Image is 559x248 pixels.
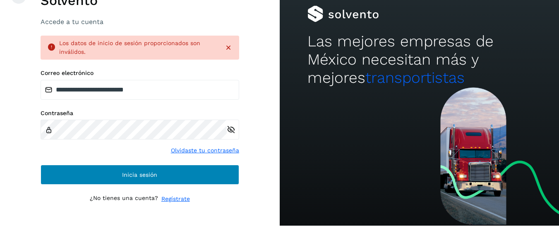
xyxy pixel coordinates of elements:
label: Contraseña [41,110,239,117]
a: Olvidaste tu contraseña [171,146,239,155]
span: Inicia sesión [122,172,157,178]
div: Los datos de inicio de sesión proporcionados son inválidos. [59,39,218,56]
label: Correo electrónico [41,70,239,77]
h3: Accede a tu cuenta [41,18,239,26]
p: ¿No tienes una cuenta? [90,195,158,203]
h2: Las mejores empresas de México necesitan más y mejores [307,32,531,87]
a: Regístrate [161,195,190,203]
button: Inicia sesión [41,165,239,185]
span: transportistas [365,69,465,87]
iframe: reCAPTCHA [77,213,203,246]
